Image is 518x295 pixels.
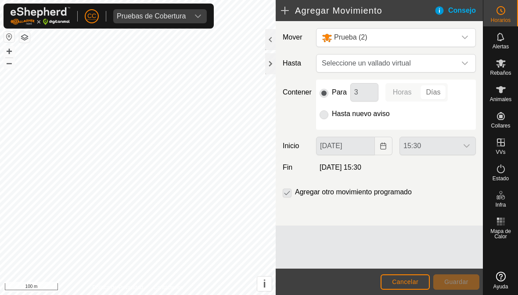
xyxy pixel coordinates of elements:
h2: Agregar Movimiento [281,5,434,16]
span: Cancelar [392,278,418,285]
span: Collares [491,123,510,128]
label: Agregar otro movimiento programado [295,189,412,196]
span: Pruebas de Cobertura [113,9,189,23]
div: Pruebas de Cobertura [117,13,186,20]
span: Animales [490,97,511,102]
button: Restablecer Mapa [4,32,14,42]
label: Mover [279,28,313,47]
span: Rebaños [490,70,511,76]
span: Mapa de Calor [486,229,516,239]
span: Guardar [444,278,468,285]
label: Hasta [279,54,313,73]
span: Prueba [318,29,456,47]
span: i [263,278,266,290]
span: Prueba (2) [334,33,367,41]
label: Contener [279,87,313,98]
a: Política de Privacidad [93,284,143,291]
button: Choose Date [375,137,392,155]
label: Inicio [279,141,313,151]
button: – [4,58,14,68]
button: + [4,46,14,57]
img: Logo Gallagher [11,7,70,25]
button: Capas del Mapa [19,32,30,43]
div: dropdown trigger [189,9,207,23]
span: Alertas [493,44,509,49]
a: Ayuda [483,268,518,293]
span: [DATE] 15:30 [320,164,361,171]
button: i [257,277,272,291]
span: Infra [495,202,506,208]
label: Hasta nuevo aviso [332,110,390,117]
label: Para [332,89,347,96]
div: Consejo [434,5,483,16]
button: Cancelar [381,274,430,290]
span: VVs [496,149,505,155]
span: Ayuda [493,284,508,289]
div: dropdown trigger [456,29,474,47]
div: dropdown trigger [456,55,474,72]
span: Horarios [491,18,511,23]
button: Guardar [433,274,479,290]
label: Fin [279,162,313,173]
span: Estado [493,176,509,181]
span: Seleccione un vallado virtual [318,55,456,72]
a: Contáctenos [154,284,183,291]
